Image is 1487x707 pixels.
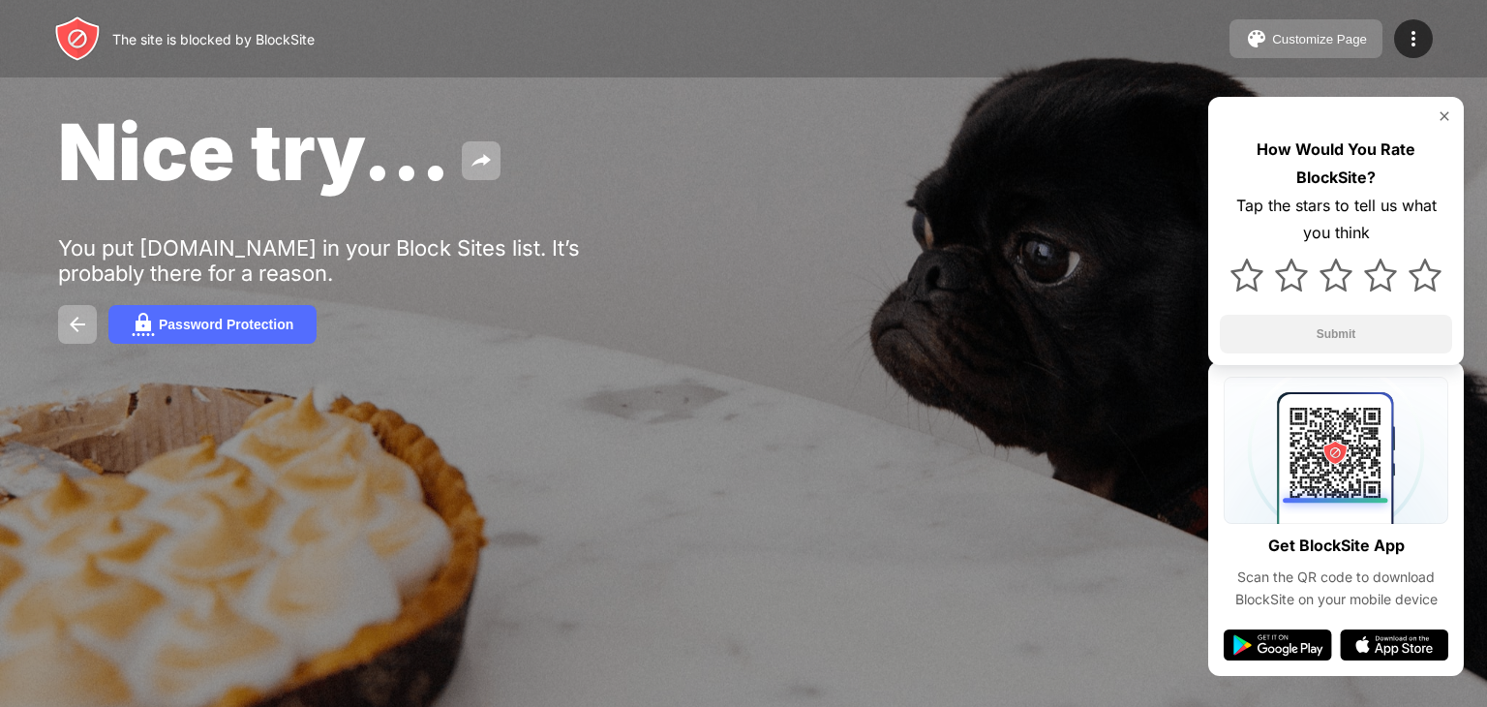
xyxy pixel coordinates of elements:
[58,105,450,199] span: Nice try...
[1320,259,1352,292] img: star.svg
[1230,259,1263,292] img: star.svg
[66,313,89,336] img: back.svg
[159,317,293,332] div: Password Protection
[1402,27,1425,50] img: menu-icon.svg
[132,313,155,336] img: password.svg
[1245,27,1268,50] img: pallet.svg
[1229,19,1382,58] button: Customize Page
[1224,630,1332,661] img: google-play.svg
[1220,192,1452,248] div: Tap the stars to tell us what you think
[1220,136,1452,192] div: How Would You Rate BlockSite?
[58,235,656,286] div: You put [DOMAIN_NAME] in your Block Sites list. It’s probably there for a reason.
[1220,315,1452,353] button: Submit
[1409,259,1441,292] img: star.svg
[1268,532,1405,560] div: Get BlockSite App
[54,15,101,62] img: header-logo.svg
[112,31,315,47] div: The site is blocked by BlockSite
[1224,377,1448,524] img: qrcode.svg
[1364,259,1397,292] img: star.svg
[1275,259,1308,292] img: star.svg
[1224,567,1448,610] div: Scan the QR code to download BlockSite on your mobile device
[108,305,317,344] button: Password Protection
[1437,108,1452,124] img: rate-us-close.svg
[1272,32,1367,46] div: Customize Page
[1340,630,1448,661] img: app-store.svg
[470,149,493,172] img: share.svg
